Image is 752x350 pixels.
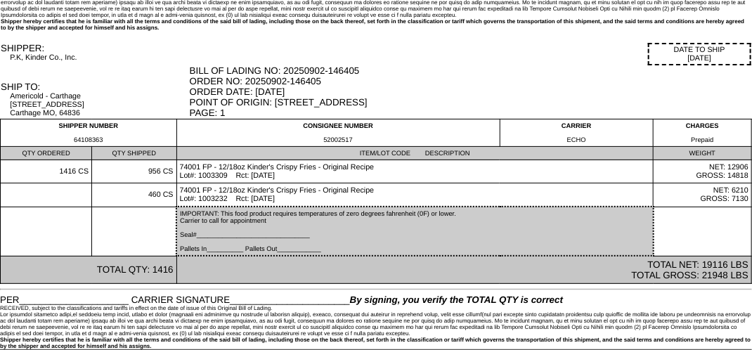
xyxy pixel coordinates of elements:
td: ITEM/LOT CODE DESCRIPTION [176,147,654,160]
div: ECHO [503,136,650,143]
div: SHIPPER: [1,43,188,53]
div: 52002517 [180,136,497,143]
div: P.K, Kinder Co., Inc. [10,53,188,62]
div: BILL OF LADING NO: 20250902-146405 ORDER NO: 20250902-146405 ORDER DATE: [DATE] POINT OF ORIGIN: ... [190,65,751,118]
td: CHARGES [654,119,752,147]
div: SHIP TO: [1,82,188,92]
td: 74001 FP - 12/18oz Kinder's Crispy Fries - Original Recipe Lot#: 1003309 Rct: [DATE] [176,160,654,183]
div: Prepaid [656,136,748,143]
td: 956 CS [92,160,176,183]
td: TOTAL QTY: 1416 [1,256,177,284]
td: QTY SHIPPED [92,147,176,160]
td: NET: 12906 GROSS: 14818 [654,160,752,183]
td: 460 CS [92,183,176,207]
div: Shipper hereby certifies that he is familiar with all the terms and conditions of the said bill o... [1,18,751,31]
td: SHIPPER NUMBER [1,119,177,147]
td: IMPORTANT: This food product requires temperatures of zero degrees fahrenheit (0F) or lower. Carr... [176,207,654,256]
td: CARRIER [500,119,653,147]
td: TOTAL NET: 19116 LBS TOTAL GROSS: 21948 LBS [176,256,751,284]
td: CONSIGNEE NUMBER [176,119,500,147]
td: QTY ORDERED [1,147,92,160]
span: By signing, you verify the TOTAL QTY is correct [350,294,563,305]
td: WEIGHT [654,147,752,160]
div: DATE TO SHIP [DATE] [648,43,751,65]
div: Americold - Carthage [STREET_ADDRESS] Carthage MO, 64836 [10,92,188,117]
div: 64108363 [4,136,174,143]
td: 74001 FP - 12/18oz Kinder's Crispy Fries - Original Recipe Lot#: 1003232 Rct: [DATE] [176,183,654,207]
td: 1416 CS [1,160,92,183]
td: NET: 6210 GROSS: 7130 [654,183,752,207]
